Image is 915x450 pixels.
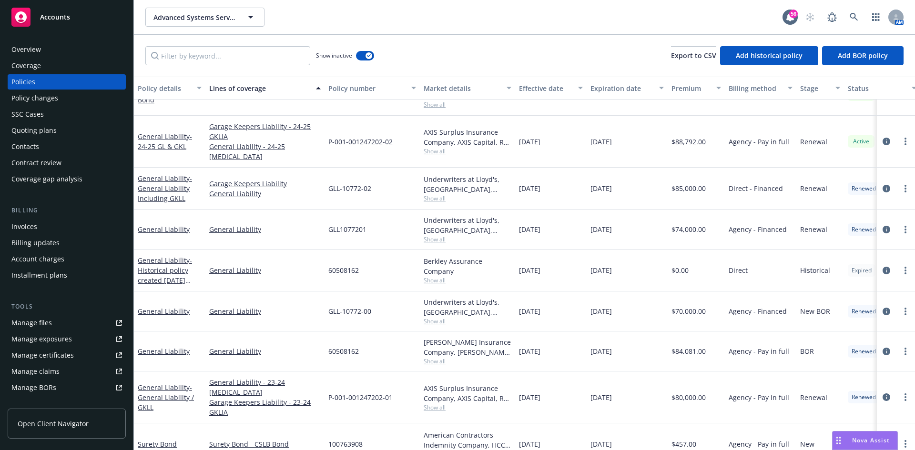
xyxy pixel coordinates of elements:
[590,392,612,402] span: [DATE]
[800,83,830,93] div: Stage
[134,77,205,100] button: Policy details
[8,348,126,363] a: Manage certificates
[11,251,64,267] div: Account charges
[424,297,511,317] div: Underwriters at Lloyd's, [GEOGRAPHIC_DATA], Lloyd's of [GEOGRAPHIC_DATA], [PERSON_NAME] and Assoc...
[424,256,511,276] div: Berkley Assurance Company
[209,265,321,275] a: General Liability
[800,346,814,356] span: BOR
[852,137,871,146] span: Active
[844,8,864,27] a: Search
[729,439,789,449] span: Agency - Pay in full
[424,194,511,202] span: Show all
[729,265,748,275] span: Direct
[881,224,892,235] a: circleInformation
[424,147,511,155] span: Show all
[424,235,511,243] span: Show all
[328,83,406,93] div: Policy number
[424,215,511,235] div: Underwriters at Lloyd's, [GEOGRAPHIC_DATA], Certain Underwriters at Lloyd's, [PERSON_NAME] and As...
[800,392,827,402] span: Renewal
[852,436,890,444] span: Nova Assist
[8,171,126,187] a: Coverage gap analysis
[881,306,892,317] a: circleInformation
[424,403,511,411] span: Show all
[209,346,321,356] a: General Liability
[881,136,892,147] a: circleInformation
[822,46,904,65] button: Add BOR policy
[8,235,126,250] a: Billing updates
[729,392,789,402] span: Agency - Pay in full
[852,266,872,275] span: Expired
[671,183,706,193] span: $85,000.00
[11,268,67,283] div: Installment plans
[11,139,39,154] div: Contacts
[729,224,787,234] span: Agency - Financed
[8,219,126,234] a: Invoices
[8,42,126,57] a: Overview
[325,77,420,100] button: Policy number
[720,46,818,65] button: Add historical policy
[668,77,725,100] button: Premium
[328,346,359,356] span: 60508162
[8,4,126,30] a: Accounts
[800,265,830,275] span: Historical
[138,132,192,151] a: General Liability
[8,58,126,73] a: Coverage
[866,8,885,27] a: Switch app
[590,439,612,449] span: [DATE]
[8,396,126,411] a: Summary of insurance
[424,317,511,325] span: Show all
[729,137,789,147] span: Agency - Pay in full
[424,357,511,365] span: Show all
[11,58,41,73] div: Coverage
[725,77,796,100] button: Billing method
[11,171,82,187] div: Coverage gap analysis
[11,364,60,379] div: Manage claims
[11,348,74,363] div: Manage certificates
[801,8,820,27] a: Start snowing
[515,77,587,100] button: Effective date
[8,380,126,395] a: Manage BORs
[900,265,911,276] a: more
[209,439,321,449] a: Surety Bond - CSLB Bond
[671,346,706,356] span: $84,081.00
[8,90,126,106] a: Policy changes
[852,393,876,401] span: Renewed
[671,439,696,449] span: $457.00
[138,440,177,449] a: Surety Bond
[328,183,371,193] span: GLL-10772-02
[145,8,264,27] button: Advanced Systems Services, Inc.
[729,183,783,193] span: Direct - Financed
[852,184,876,193] span: Renewed
[328,306,371,316] span: GLL-10772-00
[881,183,892,194] a: circleInformation
[900,224,911,235] a: more
[209,121,321,141] a: Garage Keepers Liability - 24-25 GKLIA
[590,306,612,316] span: [DATE]
[796,77,844,100] button: Stage
[424,127,511,147] div: AXIS Surplus Insurance Company, AXIS Capital, RT Specialty Insurance Services, LLC (RSG Specialty...
[11,123,57,138] div: Quoting plans
[424,83,501,93] div: Market details
[852,225,876,234] span: Renewed
[590,346,612,356] span: [DATE]
[11,396,84,411] div: Summary of insurance
[729,346,789,356] span: Agency - Pay in full
[729,83,782,93] div: Billing method
[519,392,540,402] span: [DATE]
[209,141,321,161] a: General Liability - 24-25 [MEDICAL_DATA]
[138,256,192,295] span: - Historical policy created [DATE] 11:40:38
[519,83,572,93] div: Effective date
[40,13,70,21] span: Accounts
[328,392,393,402] span: P-001-001247202-01
[8,107,126,122] a: SSC Cases
[800,183,827,193] span: Renewal
[881,265,892,276] a: circleInformation
[671,137,706,147] span: $88,792.00
[145,46,310,65] input: Filter by keyword...
[8,302,126,311] div: Tools
[800,439,814,449] span: New
[209,179,321,189] a: Garage Keepers Liability
[11,235,60,250] div: Billing updates
[671,83,711,93] div: Premium
[900,136,911,147] a: more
